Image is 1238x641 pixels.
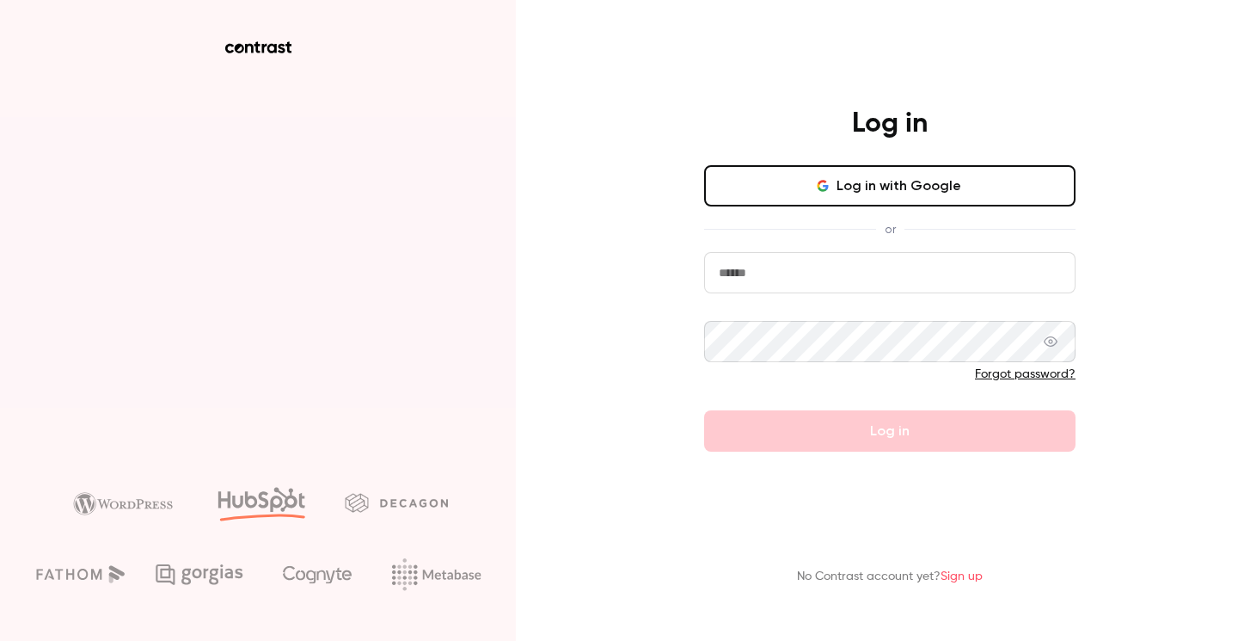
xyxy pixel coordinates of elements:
[876,220,904,238] span: or
[704,165,1076,206] button: Log in with Google
[345,493,448,512] img: decagon
[975,368,1076,380] a: Forgot password?
[941,570,983,582] a: Sign up
[852,107,928,141] h4: Log in
[797,568,983,586] p: No Contrast account yet?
